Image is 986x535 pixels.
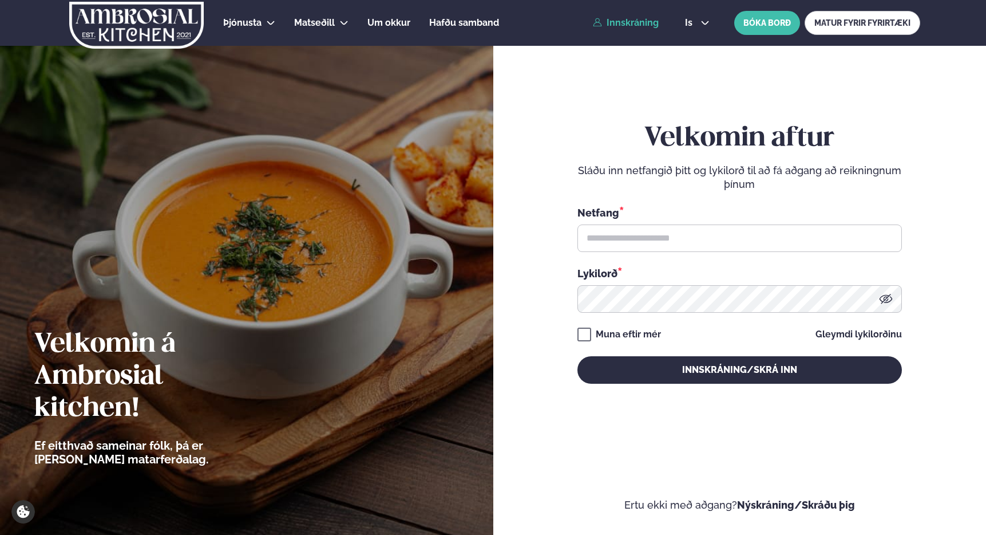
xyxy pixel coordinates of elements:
p: Ef eitthvað sameinar fólk, þá er [PERSON_NAME] matarferðalag. [34,439,272,466]
span: is [685,18,696,27]
a: Um okkur [367,16,410,30]
h2: Velkomin á Ambrosial kitchen! [34,329,272,425]
button: Innskráning/Skrá inn [577,356,902,384]
a: Þjónusta [223,16,262,30]
span: Þjónusta [223,17,262,28]
a: MATUR FYRIR FYRIRTÆKI [805,11,920,35]
a: Gleymdi lykilorðinu [815,330,902,339]
div: Netfang [577,205,902,220]
h2: Velkomin aftur [577,123,902,155]
span: Hafðu samband [429,17,499,28]
span: Um okkur [367,17,410,28]
a: Matseðill [294,16,335,30]
p: Ertu ekki með aðgang? [528,498,952,512]
div: Lykilorð [577,266,902,281]
button: BÓKA BORÐ [734,11,800,35]
a: Cookie settings [11,500,35,524]
a: Hafðu samband [429,16,499,30]
a: Innskráning [593,18,659,28]
a: Nýskráning/Skráðu þig [737,499,855,511]
button: is [676,18,719,27]
img: logo [68,2,205,49]
p: Sláðu inn netfangið þitt og lykilorð til að fá aðgang að reikningnum þínum [577,164,902,191]
span: Matseðill [294,17,335,28]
